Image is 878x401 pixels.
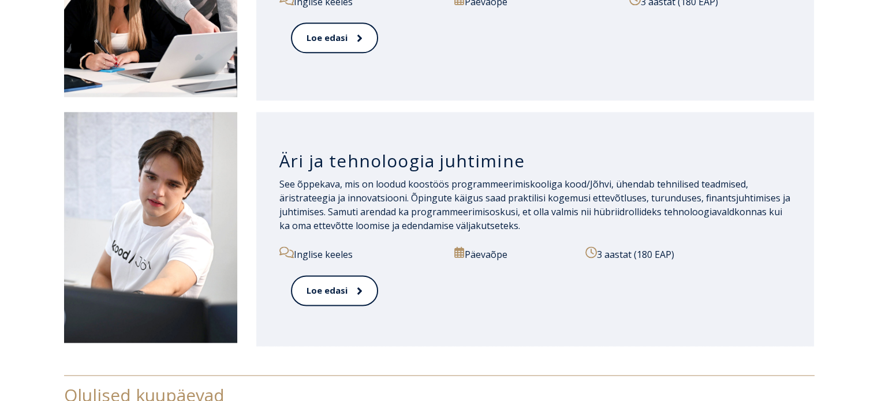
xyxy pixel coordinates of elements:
a: Loe edasi [291,23,378,53]
a: Loe edasi [291,275,378,306]
p: Inglise keeles [279,246,441,261]
img: Äri ja tehnoloogia juhtimine [64,112,237,343]
h3: Äri ja tehnoloogia juhtimine [279,150,791,172]
p: 3 aastat (180 EAP) [585,246,791,261]
p: Päevaõpe [454,246,573,261]
p: See õppekava, mis on loodud koostöös programmeerimiskooliga kood/Jõhvi, ühendab tehnilised teadmi... [279,177,791,233]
